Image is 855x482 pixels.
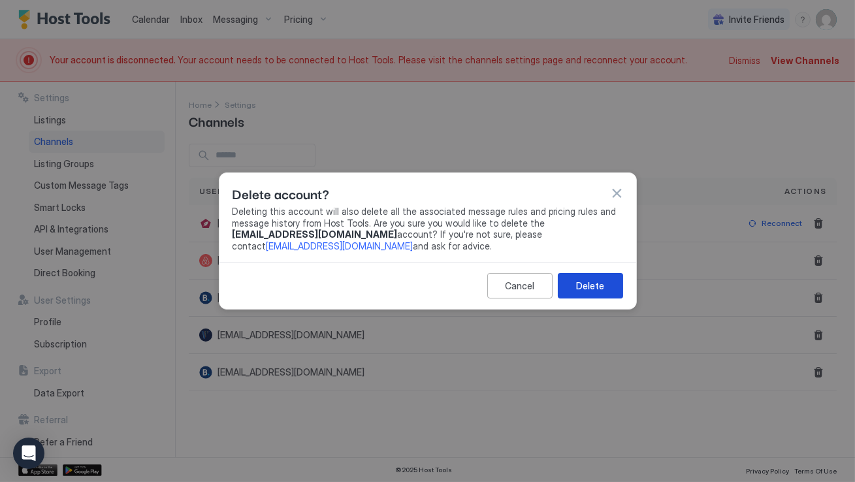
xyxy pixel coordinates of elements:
a: [EMAIL_ADDRESS][DOMAIN_NAME] [266,240,413,251]
span: Delete account? [233,184,330,203]
div: Cancel [505,279,534,293]
span: Deleting this account will also delete all the associated message rules and pricing rules and mes... [233,206,623,251]
button: Cancel [487,273,553,298]
div: Delete [576,279,604,293]
button: Delete [558,273,623,298]
div: Open Intercom Messenger [13,438,44,469]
